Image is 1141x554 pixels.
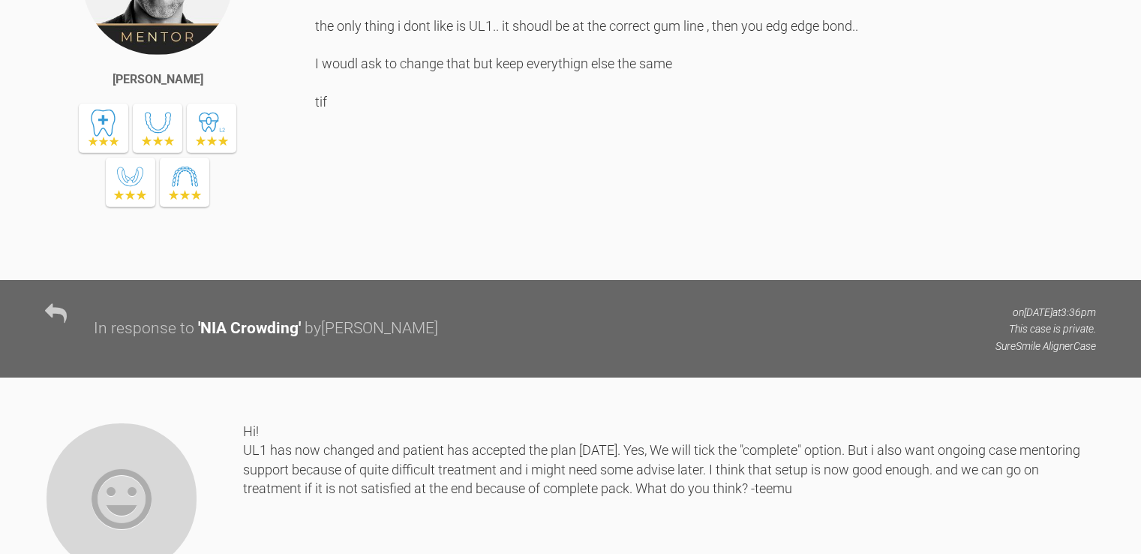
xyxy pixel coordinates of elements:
div: In response to [94,316,194,342]
div: by [PERSON_NAME] [305,316,438,342]
p: SureSmile Aligner Case [995,338,1096,354]
div: [PERSON_NAME] [113,70,203,89]
p: on [DATE] at 3:36pm [995,304,1096,321]
p: This case is private. [995,321,1096,337]
div: ' NIA Crowding ' [198,316,301,342]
